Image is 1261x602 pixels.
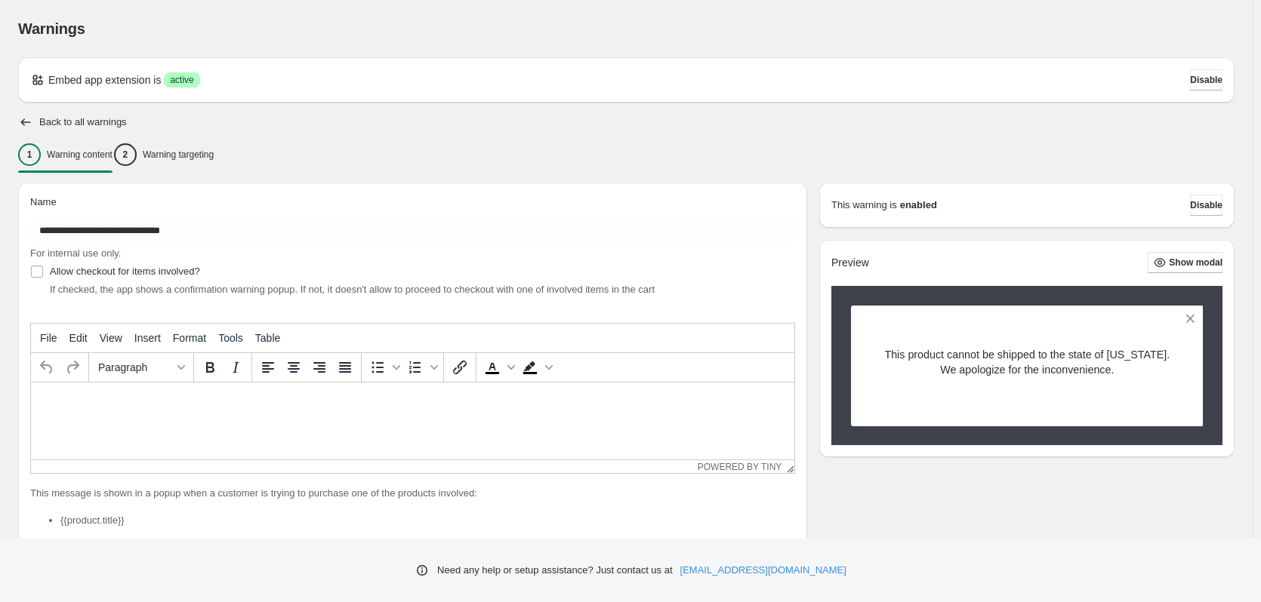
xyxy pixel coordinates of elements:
[48,72,161,88] p: Embed app extension is
[332,355,358,380] button: Justify
[900,198,937,213] strong: enabled
[402,355,440,380] div: Numbered list
[365,355,402,380] div: Bullet list
[47,149,113,161] p: Warning content
[40,332,57,344] span: File
[60,355,85,380] button: Redo
[1190,195,1222,216] button: Disable
[1190,199,1222,211] span: Disable
[831,256,869,269] h2: Preview
[831,198,897,213] p: This warning is
[92,355,190,380] button: Formats
[30,486,795,501] p: This message is shown in a popup when a customer is trying to purchase one of the products involved:
[98,361,172,373] span: Paragraph
[255,355,281,380] button: Align left
[698,462,782,472] a: Powered by Tiny
[18,139,113,170] button: 1Warning content
[30,196,57,207] span: Name
[517,355,555,380] div: Background color
[877,347,1177,377] p: This product cannot be shipped to the state of [US_STATE]. We apologize for the inconvenience.
[307,355,332,380] button: Align right
[218,332,243,344] span: Tools
[60,513,795,528] li: {{product.title}}
[18,143,41,166] div: 1
[223,355,248,380] button: Italic
[39,116,127,128] h2: Back to all warnings
[1190,69,1222,91] button: Disable
[197,355,223,380] button: Bold
[143,149,214,161] p: Warning targeting
[1169,256,1222,269] span: Show modal
[1190,74,1222,86] span: Disable
[50,266,200,277] span: Allow checkout for items involved?
[1148,252,1222,273] button: Show modal
[479,355,517,380] div: Text color
[30,247,121,259] span: For internal use only.
[173,332,206,344] span: Format
[114,139,214,170] button: 2Warning targeting
[170,74,193,86] span: active
[782,460,794,473] div: Resize
[114,143,137,166] div: 2
[281,355,307,380] button: Align center
[134,332,161,344] span: Insert
[100,332,122,344] span: View
[69,332,88,344] span: Edit
[18,20,85,37] span: Warnings
[31,382,794,459] iframe: Rich Text Area
[34,355,60,380] button: Undo
[680,563,846,578] a: [EMAIL_ADDRESS][DOMAIN_NAME]
[255,332,280,344] span: Table
[447,355,473,380] button: Insert/edit link
[50,284,655,295] span: If checked, the app shows a confirmation warning popup. If not, it doesn't allow to proceed to ch...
